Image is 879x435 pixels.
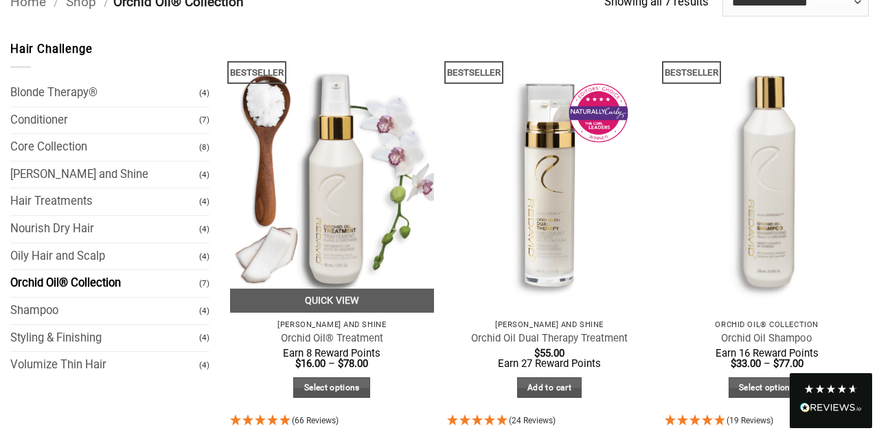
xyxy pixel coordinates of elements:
[10,107,199,134] a: Conditioner
[10,298,199,324] a: Shampoo
[10,270,199,297] a: Orchid Oil® Collection
[199,190,209,214] span: (4)
[454,320,644,329] p: [PERSON_NAME] and Shine
[199,163,209,187] span: (4)
[295,357,326,370] bdi: 16.00
[721,332,812,345] a: Orchid Oil Shampoo
[10,134,199,161] a: Core Collection
[199,81,209,105] span: (4)
[338,357,368,370] bdi: 78.00
[10,325,199,352] a: Styling & Finishing
[716,347,819,359] span: Earn 16 Reward Points
[773,357,803,370] bdi: 77.00
[509,416,556,425] span: (24 Reviews)
[534,347,540,359] span: $
[292,416,339,425] span: (66 Reviews)
[727,416,773,425] span: (19 Reviews)
[199,245,209,269] span: (4)
[517,377,582,399] a: Add to cart: “Orchid Oil Dual Therapy Treatment”
[534,347,564,359] bdi: 55.00
[230,289,434,313] a: Quick View
[731,357,736,370] span: $
[10,243,199,270] a: Oily Hair and Scalp
[665,41,869,313] img: REDAVID Orchid Oil Shampoo
[199,353,209,377] span: (4)
[764,357,770,370] span: –
[10,43,93,56] span: Hair Challenge
[237,320,427,329] p: [PERSON_NAME] and Shine
[10,161,199,188] a: [PERSON_NAME] and Shine
[338,357,343,370] span: $
[10,188,199,215] a: Hair Treatments
[199,271,209,295] span: (7)
[328,357,335,370] span: –
[199,326,209,350] span: (4)
[731,357,761,370] bdi: 33.00
[230,412,434,431] div: 4.95 Stars - 66 Reviews
[10,216,199,243] a: Nourish Dry Hair
[293,377,370,399] a: Select options for “Orchid Oil® Treatment”
[295,357,301,370] span: $
[729,377,806,399] a: Select options for “Orchid Oil Shampoo”
[665,412,869,431] div: 4.95 Stars - 19 Reviews
[803,383,858,394] div: 4.8 Stars
[10,80,199,107] a: Blonde Therapy®
[498,357,601,370] span: Earn 27 Reward Points
[230,41,434,313] img: REDAVID Orchid Oil Treatment 90ml
[199,108,209,132] span: (7)
[283,347,380,359] span: Earn 8 Reward Points
[672,320,862,329] p: Orchid Oil® Collection
[800,403,862,412] img: REVIEWS.io
[800,400,862,418] div: Read All Reviews
[447,412,651,431] div: 4.92 Stars - 24 Reviews
[773,357,779,370] span: $
[790,373,872,428] div: Read All Reviews
[281,332,383,345] a: Orchid Oil® Treatment
[199,217,209,241] span: (4)
[471,332,628,345] a: Orchid Oil Dual Therapy Treatment
[10,352,199,379] a: Volumize Thin Hair
[199,135,209,159] span: (8)
[199,299,209,323] span: (4)
[447,41,651,313] img: REDAVID Orchid Oil Dual Therapy ~ Award Winning Curl Care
